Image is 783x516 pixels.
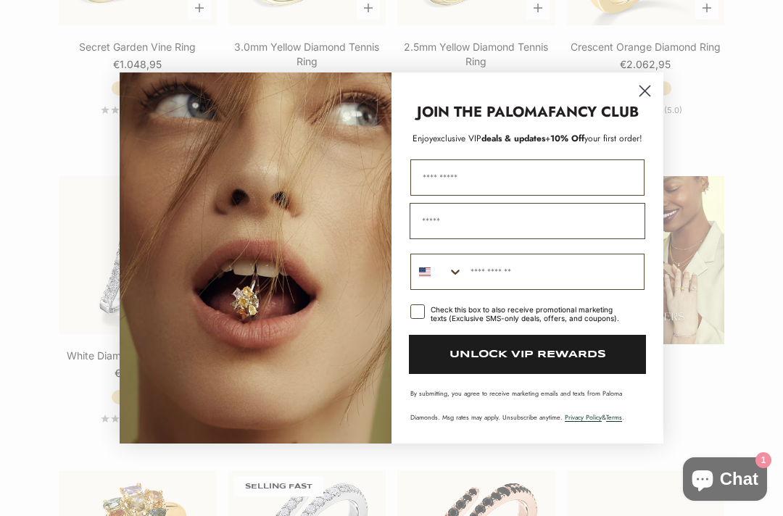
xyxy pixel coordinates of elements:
[410,388,645,422] p: By submitting, you agree to receive marketing emails and texts from Paloma Diamonds. Msg rates ma...
[545,132,642,145] span: + your first order!
[411,254,463,289] button: Search Countries
[606,412,622,422] a: Terms
[433,132,545,145] span: deals & updates
[409,335,646,374] button: UNLOCK VIP REWARDS
[565,412,624,422] span: & .
[565,412,602,422] a: Privacy Policy
[413,132,433,145] span: Enjoy
[120,72,391,444] img: Loading...
[410,203,645,239] input: Email
[410,159,645,196] input: First Name
[463,254,644,289] input: Phone Number
[548,101,639,122] strong: FANCY CLUB
[632,78,658,104] button: Close dialog
[431,305,627,322] div: Check this box to also receive promotional marketing texts (Exclusive SMS-only deals, offers, and...
[419,266,431,278] img: United States
[417,101,548,122] strong: JOIN THE PALOMA
[550,132,584,145] span: 10% Off
[433,132,481,145] span: exclusive VIP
